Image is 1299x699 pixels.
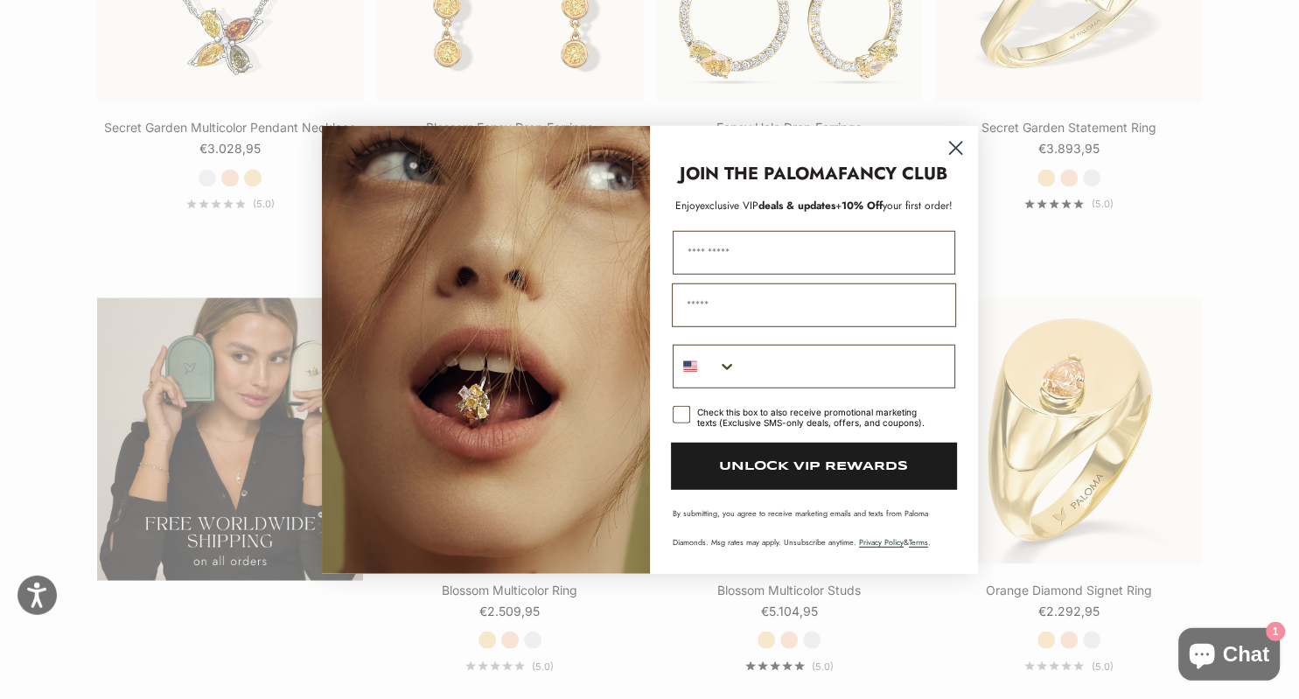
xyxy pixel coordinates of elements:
[909,536,928,548] a: Terms
[671,443,957,490] button: UNLOCK VIP REWARDS
[859,536,904,548] a: Privacy Policy
[683,360,697,374] img: United States
[697,407,934,428] div: Check this box to also receive promotional marketing texts (Exclusive SMS-only deals, offers, and...
[842,198,883,213] span: 10% Off
[680,161,838,186] strong: JOIN THE PALOMA
[838,161,947,186] strong: FANCY CLUB
[940,133,971,164] button: Close dialog
[700,198,758,213] span: exclusive VIP
[672,283,956,327] input: Email
[673,507,955,548] p: By submitting, you agree to receive marketing emails and texts from Paloma Diamonds. Msg rates ma...
[859,536,931,548] span: & .
[673,231,955,275] input: First Name
[322,126,650,574] img: Loading...
[674,346,737,388] button: Search Countries
[675,198,700,213] span: Enjoy
[835,198,953,213] span: + your first order!
[700,198,835,213] span: deals & updates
